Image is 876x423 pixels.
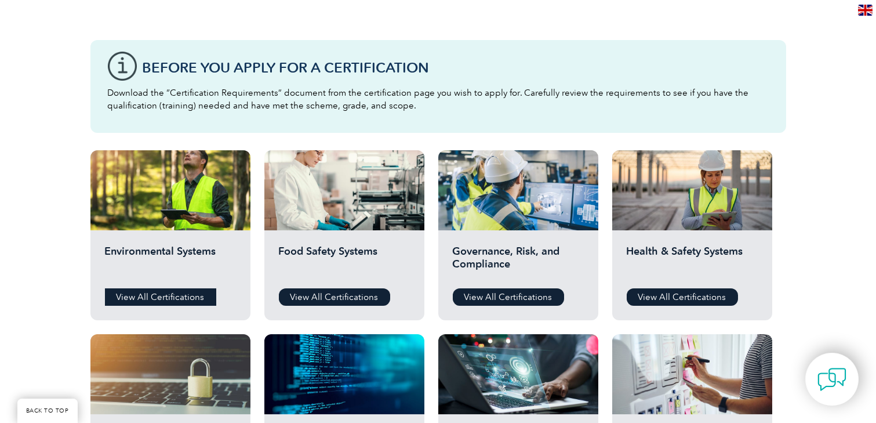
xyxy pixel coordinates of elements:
[453,245,584,280] h2: Governance, Risk, and Compliance
[453,288,564,306] a: View All Certifications
[143,60,769,75] h3: Before You Apply For a Certification
[627,288,738,306] a: View All Certifications
[105,288,216,306] a: View All Certifications
[108,86,769,112] p: Download the “Certification Requirements” document from the certification page you wish to apply ...
[817,365,846,394] img: contact-chat.png
[279,245,410,280] h2: Food Safety Systems
[279,288,390,306] a: View All Certifications
[105,245,236,280] h2: Environmental Systems
[858,5,873,16] img: en
[627,245,758,280] h2: Health & Safety Systems
[17,399,78,423] a: BACK TO TOP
